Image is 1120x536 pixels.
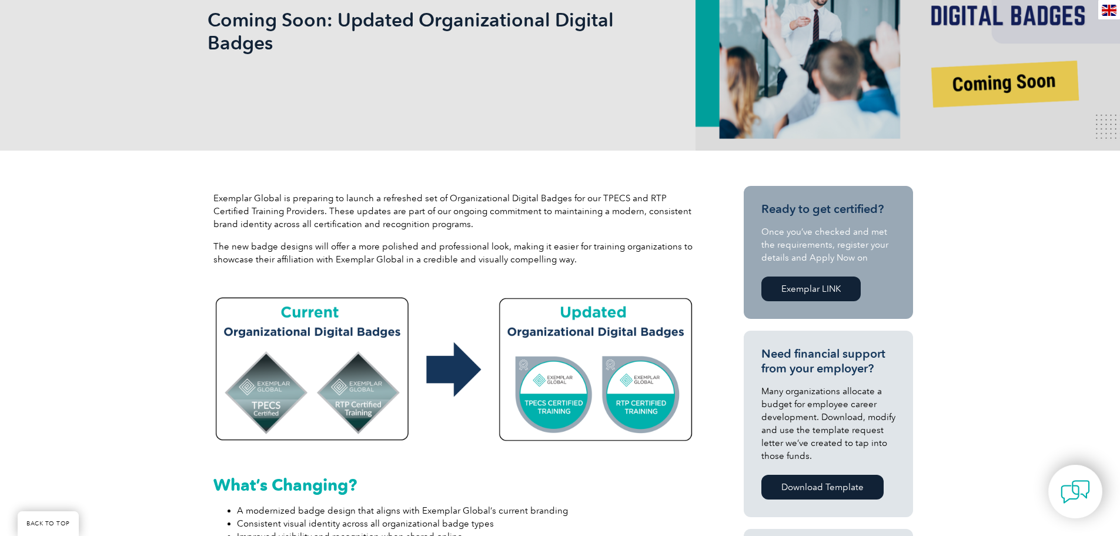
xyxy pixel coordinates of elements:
[213,287,696,448] img: Organizational Digital Badges
[213,475,357,495] strong: What’s Changing?
[213,240,696,266] p: The new badge designs will offer a more polished and professional look, making it easier for trai...
[237,504,696,517] li: A modernized badge design that aligns with Exemplar Global’s current branding
[1102,5,1116,16] img: en
[1061,477,1090,507] img: contact-chat.png
[761,225,895,264] p: Once you’ve checked and met the requirements, register your details and Apply Now on
[761,385,895,462] p: Many organizations allocate a budget for employee career development. Download, modify and use th...
[761,202,895,217] h3: Ready to get certified?
[208,8,659,54] h1: Coming Soon: Updated Organizational Digital Badges
[761,475,884,500] a: Download Template
[761,347,895,376] h3: Need financial support from your employer?
[761,277,861,301] a: Exemplar LINK
[237,517,696,530] li: Consistent visual identity across all organizational badge types
[18,511,79,536] a: BACK TO TOP
[213,192,696,231] p: Exemplar Global is preparing to launch a refreshed set of Organizational Digital Badges for our T...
